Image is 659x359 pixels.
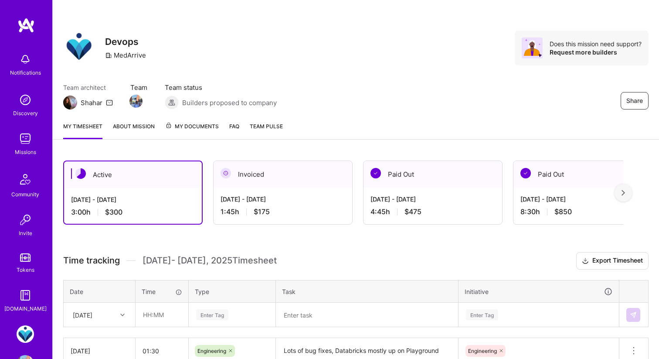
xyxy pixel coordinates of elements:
[17,287,34,304] img: guide book
[550,40,642,48] div: Does this mission need support?
[64,280,136,303] th: Date
[71,195,195,204] div: [DATE] - [DATE]
[165,122,219,131] span: My Documents
[81,98,102,107] div: Shahar
[165,96,179,109] img: Builders proposed to company
[105,52,112,59] i: icon CompanyGray
[105,208,122,217] span: $300
[10,68,41,77] div: Notifications
[17,17,35,33] img: logo
[622,190,625,196] img: right
[15,169,36,190] img: Community
[468,348,497,354] span: Engineering
[363,161,502,188] div: Paid Out
[63,31,95,62] img: Company Logo
[129,95,143,108] img: Team Member Avatar
[130,94,142,109] a: Team Member Avatar
[71,346,128,356] div: [DATE]
[13,109,38,118] div: Discovery
[106,99,113,106] i: icon Mail
[513,161,652,188] div: Paid Out
[196,308,228,321] div: Enter Tag
[165,122,219,139] a: My Documents
[221,168,231,178] img: Invoiced
[17,211,34,229] img: Invite
[105,36,150,47] h3: Devops
[182,98,277,107] span: Builders proposed to company
[17,325,34,343] img: MedArrive: Devops
[404,207,421,216] span: $475
[630,311,637,318] img: Submit
[11,190,39,199] div: Community
[370,195,495,204] div: [DATE] - [DATE]
[17,91,34,109] img: discovery
[19,229,32,238] div: Invite
[136,303,188,326] input: HH:MM
[554,207,572,216] span: $850
[14,325,36,343] a: MedArrive: Devops
[576,252,649,270] button: Export Timesheet
[229,122,239,139] a: FAQ
[64,161,202,188] div: Active
[214,161,352,188] div: Invoiced
[73,310,92,319] div: [DATE]
[626,96,643,105] span: Share
[143,255,277,266] span: [DATE] - [DATE] , 2025 Timesheet
[130,83,147,92] span: Team
[17,265,34,274] div: Tokens
[63,96,77,109] img: Team Architect
[105,51,146,60] div: MedArrive
[550,48,642,56] div: Request more builders
[63,83,113,92] span: Team architect
[165,83,277,92] span: Team status
[370,168,381,178] img: Paid Out
[15,147,36,157] div: Missions
[17,51,34,68] img: bell
[276,280,459,303] th: Task
[197,348,226,354] span: Engineering
[250,123,283,130] span: Team Pulse
[71,208,195,217] div: 3:00 h
[520,195,645,204] div: [DATE] - [DATE]
[189,280,276,303] th: Type
[465,287,613,297] div: Initiative
[142,287,182,296] div: Time
[522,38,543,58] img: Avatar
[63,122,102,139] a: My timesheet
[63,255,120,266] span: Time tracking
[520,207,645,216] div: 8:30 h
[254,207,270,216] span: $175
[75,168,86,179] img: Active
[4,304,47,313] div: [DOMAIN_NAME]
[17,130,34,147] img: teamwork
[520,168,531,178] img: Paid Out
[370,207,495,216] div: 4:45 h
[621,92,649,109] button: Share
[221,195,345,204] div: [DATE] - [DATE]
[250,122,283,139] a: Team Pulse
[582,256,589,266] i: icon Download
[466,308,498,321] div: Enter Tag
[221,207,345,216] div: 1:45 h
[20,253,31,262] img: tokens
[113,122,155,139] a: About Mission
[120,313,125,317] i: icon Chevron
